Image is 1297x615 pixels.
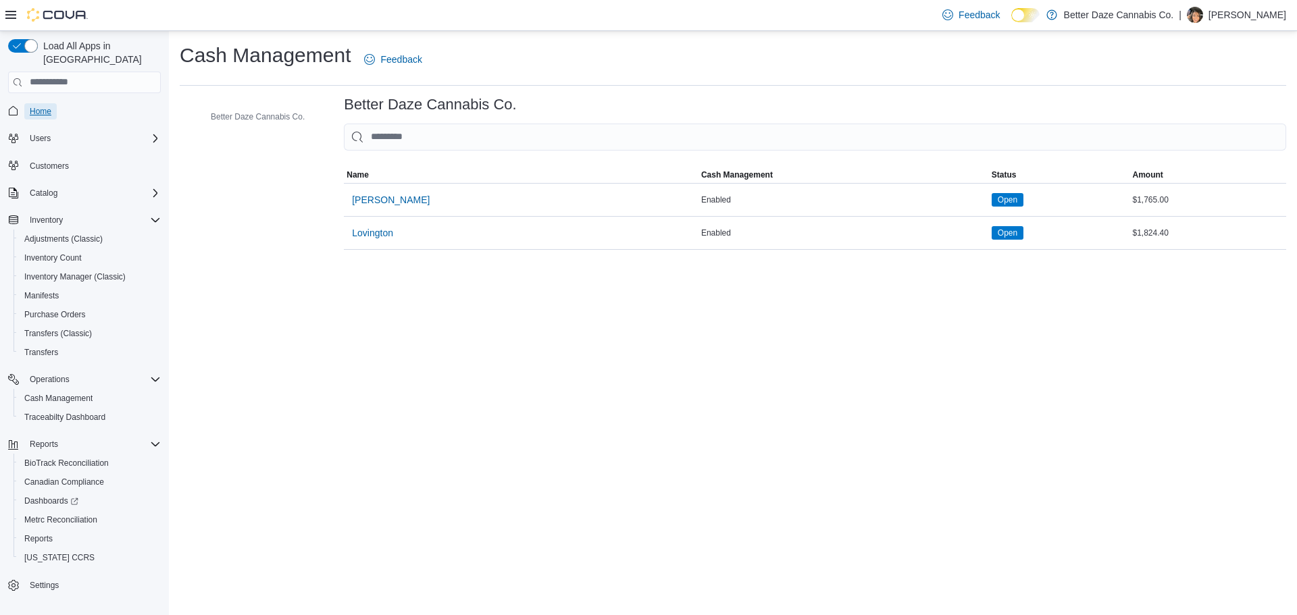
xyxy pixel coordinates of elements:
button: Inventory Count [14,248,166,267]
p: | [1179,7,1181,23]
span: Operations [30,374,70,385]
span: [PERSON_NAME] [352,193,430,207]
button: Catalog [24,185,63,201]
span: Status [992,169,1017,180]
span: Open [998,194,1017,206]
div: $1,824.40 [1129,225,1286,241]
a: Feedback [937,1,1005,28]
span: Purchase Orders [19,306,161,323]
span: Inventory [30,215,63,225]
a: Settings [24,577,64,593]
span: Load All Apps in [GEOGRAPHIC_DATA] [38,39,161,66]
span: Customers [30,161,69,171]
button: Cash Management [14,389,166,408]
button: Metrc Reconciliation [14,510,166,529]
a: Reports [19,531,58,547]
button: Canadian Compliance [14,473,166,491]
span: Open [992,226,1023,240]
a: Traceabilty Dashboard [19,409,111,425]
span: Open [992,193,1023,207]
button: Customers [3,156,166,176]
span: Customers [24,157,161,174]
img: Cova [27,8,88,22]
span: Operations [24,371,161,387]
a: Customers [24,158,74,174]
span: Inventory Count [24,252,82,263]
span: Adjustments (Classic) [24,234,103,244]
button: Better Daze Cannabis Co. [192,109,310,125]
button: BioTrack Reconciliation [14,454,166,473]
input: This is a search bar. As you type, the results lower in the page will automatically filter. [344,124,1286,151]
span: Metrc Reconciliation [24,514,97,525]
button: Reports [14,529,166,548]
button: Adjustments (Classic) [14,230,166,248]
span: Transfers [19,344,161,360]
span: Dashboards [24,496,78,506]
button: Amount [1129,167,1286,183]
a: Feedback [359,46,427,73]
span: Feedback [380,53,422,66]
span: Washington CCRS [19,550,161,566]
button: [US_STATE] CCRS [14,548,166,567]
span: Lovington [352,226,393,240]
button: Inventory Manager (Classic) [14,267,166,286]
a: Transfers [19,344,63,360]
span: Catalog [30,188,57,198]
a: Canadian Compliance [19,474,109,490]
a: Manifests [19,288,64,304]
span: Canadian Compliance [24,477,104,487]
span: Manifests [19,288,161,304]
button: Users [24,130,56,146]
p: [PERSON_NAME] [1209,7,1286,23]
button: Reports [3,435,166,454]
span: Feedback [959,8,1000,22]
button: Inventory [3,211,166,230]
a: Inventory Count [19,250,87,266]
span: Cash Management [24,393,93,404]
a: Home [24,103,57,119]
button: Transfers [14,343,166,362]
button: [PERSON_NAME] [347,186,435,213]
button: Operations [24,371,75,387]
button: Manifests [14,286,166,305]
a: Cash Management [19,390,98,406]
span: Home [30,106,51,117]
span: Cash Management [701,169,773,180]
button: Users [3,129,166,148]
span: Traceabilty Dashboard [19,409,161,425]
span: Inventory Manager (Classic) [24,271,126,282]
a: Dashboards [19,493,84,509]
div: Enabled [698,225,989,241]
a: Inventory Manager (Classic) [19,269,131,285]
a: Purchase Orders [19,306,91,323]
span: Inventory [24,212,161,228]
a: Metrc Reconciliation [19,512,103,528]
span: Open [998,227,1017,239]
span: Amount [1132,169,1163,180]
h3: Better Daze Cannabis Co. [344,97,516,113]
span: Traceabilty Dashboard [24,412,105,423]
span: [US_STATE] CCRS [24,552,95,563]
button: Purchase Orders [14,305,166,324]
div: $1,765.00 [1129,192,1286,208]
span: Better Daze Cannabis Co. [211,111,305,122]
span: BioTrack Reconciliation [19,455,161,471]
button: Catalog [3,184,166,203]
button: Cash Management [698,167,989,183]
button: Reports [24,436,63,452]
button: Lovington [347,219,399,246]
span: Users [24,130,161,146]
span: Users [30,133,51,144]
span: Transfers (Classic) [19,325,161,342]
span: Canadian Compliance [19,474,161,490]
span: Settings [24,577,161,593]
span: Metrc Reconciliation [19,512,161,528]
a: Adjustments (Classic) [19,231,108,247]
div: Enabled [698,192,989,208]
button: Inventory [24,212,68,228]
button: Home [3,101,166,121]
span: Inventory Count [19,250,161,266]
span: Catalog [24,185,161,201]
span: BioTrack Reconciliation [24,458,109,469]
span: Purchase Orders [24,309,86,320]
